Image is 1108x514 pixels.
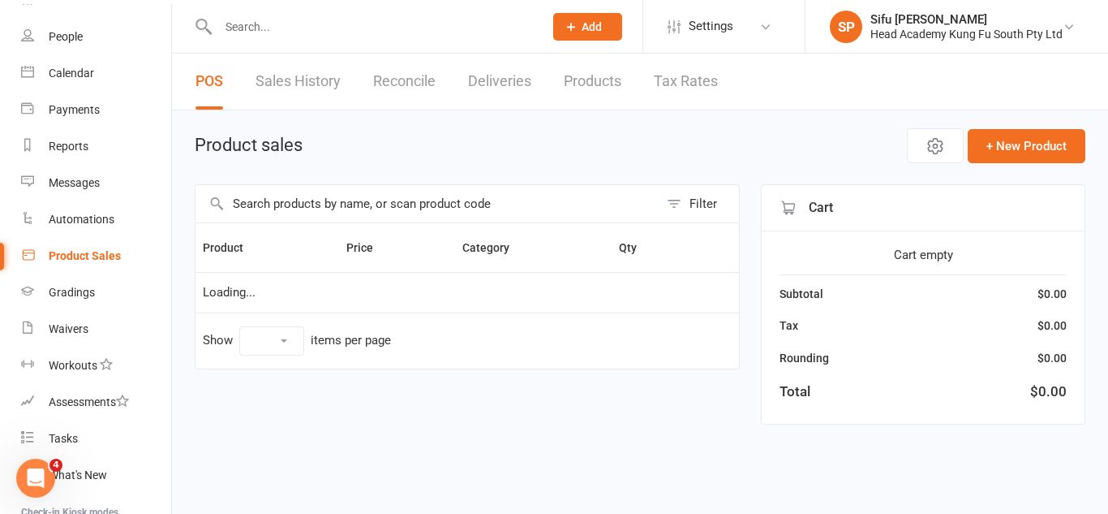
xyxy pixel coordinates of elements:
[49,395,129,408] div: Assessments
[654,54,718,110] a: Tax Rates
[49,140,88,153] div: Reports
[619,238,655,257] button: Qty
[870,27,1063,41] div: Head Academy Kung Fu South Pty Ltd
[21,384,171,421] a: Assessments
[762,185,1084,231] div: Cart
[195,185,659,222] input: Search products by name, or scan product code
[203,326,391,356] div: Show
[21,165,171,201] a: Messages
[582,20,602,33] span: Add
[49,249,121,262] div: Product Sales
[21,274,171,311] a: Gradings
[49,459,62,472] span: 4
[830,11,862,43] div: SP
[1037,317,1067,335] div: $0.00
[195,272,739,313] td: Loading...
[659,185,739,222] button: Filter
[49,322,88,335] div: Waivers
[16,459,55,498] iframe: Intercom live chat
[21,55,171,92] a: Calendar
[870,12,1063,27] div: Sifu [PERSON_NAME]
[462,241,527,254] span: Category
[468,54,531,110] a: Deliveries
[346,241,391,254] span: Price
[968,129,1085,163] button: + New Product
[779,349,829,367] div: Rounding
[1037,285,1067,303] div: $0.00
[49,30,83,43] div: People
[21,311,171,348] a: Waivers
[346,238,391,257] button: Price
[21,421,171,457] a: Tasks
[553,13,622,41] button: Add
[21,19,171,55] a: People
[564,54,621,110] a: Products
[779,381,810,403] div: Total
[21,201,171,238] a: Automations
[689,194,717,214] div: Filter
[1030,381,1067,403] div: $0.00
[373,54,436,110] a: Reconcile
[203,241,261,254] span: Product
[213,15,532,38] input: Search...
[49,103,100,116] div: Payments
[49,286,95,299] div: Gradings
[256,54,341,110] a: Sales History
[21,128,171,165] a: Reports
[49,469,107,482] div: What's New
[49,67,94,80] div: Calendar
[21,348,171,384] a: Workouts
[195,54,223,110] a: POS
[195,136,303,155] h1: Product sales
[49,176,100,189] div: Messages
[49,432,78,445] div: Tasks
[462,238,527,257] button: Category
[1037,349,1067,367] div: $0.00
[619,241,655,254] span: Qty
[689,8,733,45] span: Settings
[779,317,798,335] div: Tax
[49,359,97,372] div: Workouts
[21,92,171,128] a: Payments
[779,245,1067,265] div: Cart empty
[49,213,114,226] div: Automations
[21,457,171,494] a: What's New
[21,238,171,274] a: Product Sales
[311,334,391,348] div: items per page
[203,238,261,257] button: Product
[779,285,823,303] div: Subtotal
